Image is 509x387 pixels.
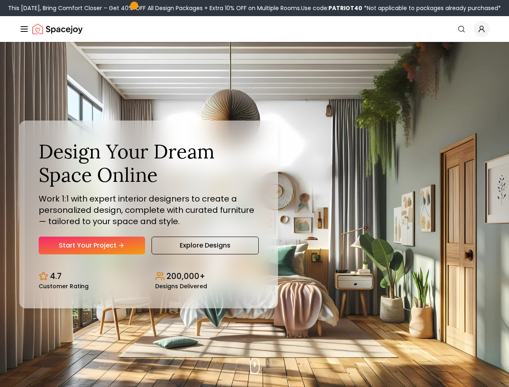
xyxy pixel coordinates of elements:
a: Spacejoy [32,21,83,37]
p: Work 1:1 with expert interior designers to create a personalized design, complete with curated fu... [39,193,259,227]
p: 4.7 [50,270,62,282]
div: Design stats [39,264,259,289]
img: Spacejoy Logo [32,21,83,37]
a: Start Your Project [39,237,145,254]
span: *Not applicable to packages already purchased* [362,4,501,12]
p: 200,000+ [166,270,205,282]
nav: Global [19,16,490,42]
div: This [DATE], Bring Comfort Closer – Get 40% OFF All Design Packages + Extra 10% OFF on Multiple R... [8,4,501,12]
b: PATRIOT40 [328,4,362,12]
h1: Design Your Dream Space Online [39,140,259,186]
span: Use code: [301,4,362,12]
small: Customer Rating [39,283,89,289]
a: Explore Designs [152,237,259,254]
small: Designs Delivered [155,283,207,289]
